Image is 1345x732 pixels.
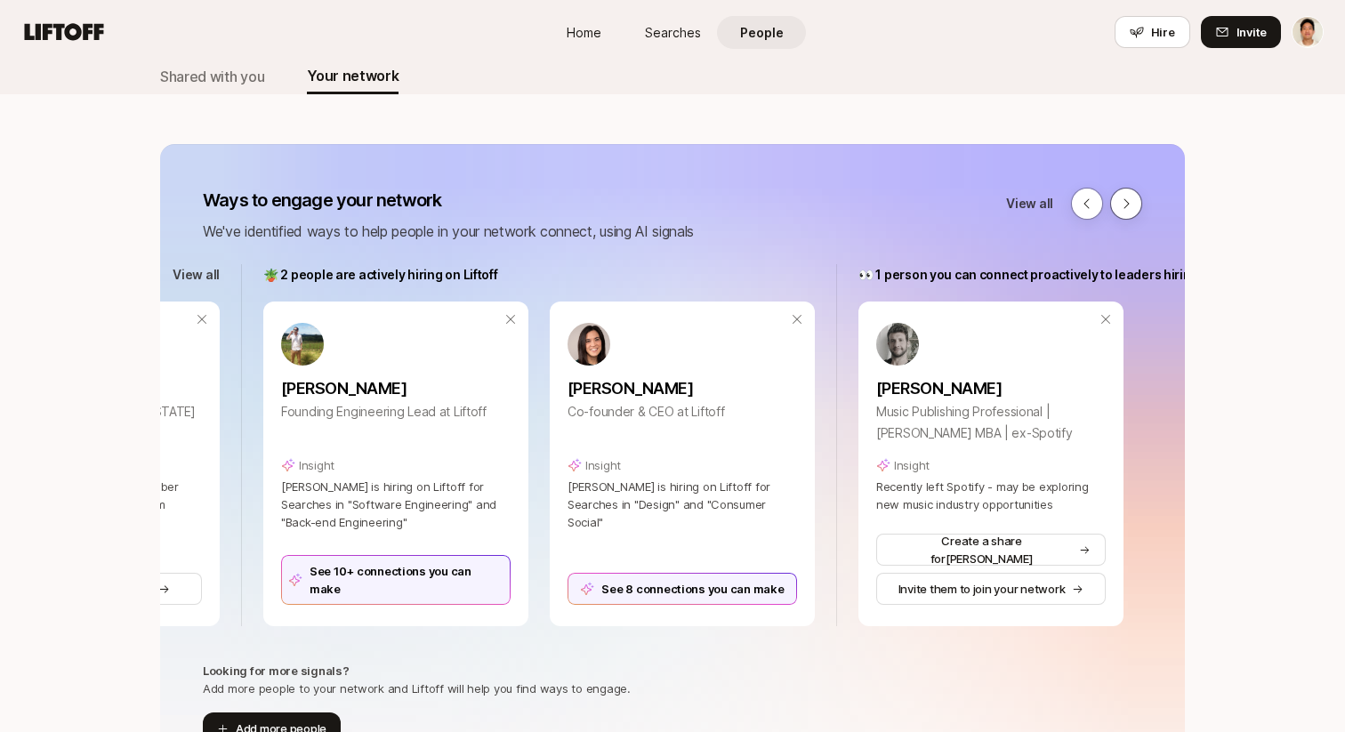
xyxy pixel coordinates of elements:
[740,23,784,42] span: People
[1151,23,1175,41] span: Hire
[876,534,1106,566] button: Create a share for[PERSON_NAME]
[1292,16,1324,48] button: Jeremy Chen
[645,23,701,42] span: Searches
[263,264,498,286] p: 🪴 2 people are actively hiring on Liftoff
[281,401,511,422] p: Founding Engineering Lead at Liftoff
[1293,17,1323,47] img: Jeremy Chen
[717,16,806,49] a: People
[568,323,610,366] img: 71d7b91d_d7cb_43b4_a7ea_a9b2f2cc6e03.jpg
[567,23,601,42] span: Home
[539,16,628,49] a: Home
[876,573,1106,605] button: Invite them to join your network
[1115,16,1190,48] button: Hire
[160,59,264,94] button: Shared with you
[894,456,930,474] p: Insight
[568,376,797,401] p: [PERSON_NAME]
[568,478,797,531] p: [PERSON_NAME] is hiring on Liftoff for Searches in "Design" and "Consumer Social"
[876,376,1106,401] p: [PERSON_NAME]
[1201,16,1281,48] button: Invite
[160,65,264,88] div: Shared with you
[876,401,1106,444] p: Music Publishing Professional | [PERSON_NAME] MBA | ex-Spotify
[299,456,334,474] p: Insight
[876,323,919,366] img: 935b8924_ceed_4fba_a65d_fbea2b00db78.jpg
[203,220,694,243] p: We've identified ways to help people in your network connect, using AI signals
[203,662,350,680] p: Looking for more signals?
[203,188,694,213] p: Ways to engage your network
[307,59,399,94] button: Your network
[281,323,324,366] img: 23676b67_9673_43bb_8dff_2aeac9933bfb.jpg
[281,478,511,531] p: [PERSON_NAME] is hiring on Liftoff for Searches in "Software Engineering" and "Back-end Engineering"
[1236,23,1267,41] span: Invite
[307,64,399,87] div: Your network
[876,478,1106,513] p: Recently left Spotify - may be exploring new music industry opportunities
[628,16,717,49] a: Searches
[1006,193,1053,214] a: View all
[858,264,1198,286] p: 👀 1 person you can connect proactively to leaders hiring
[203,680,631,697] p: Add more people to your network and Liftoff will help you find ways to engage.
[585,456,621,474] p: Insight
[568,401,797,422] p: Co-founder & CEO at Liftoff
[281,376,511,401] p: [PERSON_NAME]
[173,264,220,286] a: View all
